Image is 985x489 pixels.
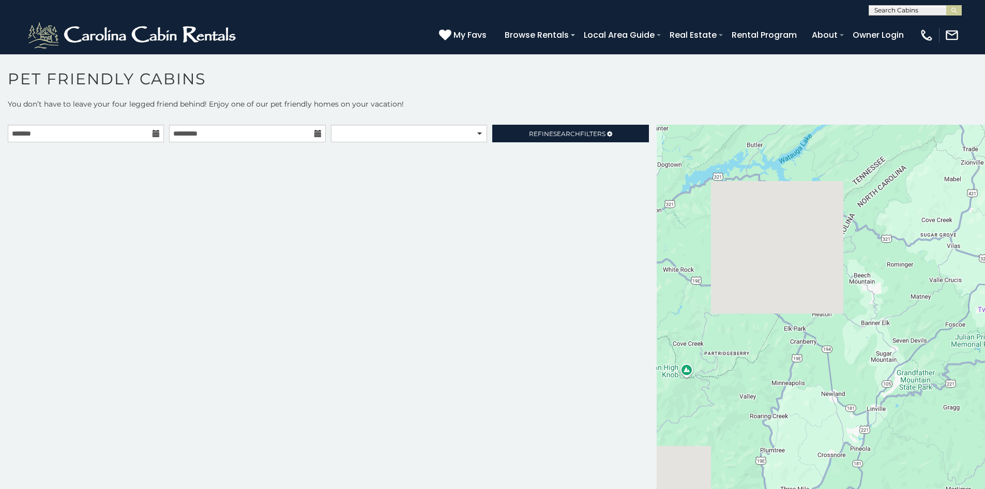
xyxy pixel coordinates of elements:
[919,28,934,42] img: phone-regular-white.png
[726,26,802,44] a: Rental Program
[26,20,240,51] img: White-1-2.png
[453,28,487,41] span: My Favs
[529,130,605,138] span: Refine Filters
[439,28,489,42] a: My Favs
[579,26,660,44] a: Local Area Guide
[553,130,580,138] span: Search
[945,28,959,42] img: mail-regular-white.png
[847,26,909,44] a: Owner Login
[499,26,574,44] a: Browse Rentals
[492,125,648,142] a: RefineSearchFilters
[664,26,722,44] a: Real Estate
[807,26,843,44] a: About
